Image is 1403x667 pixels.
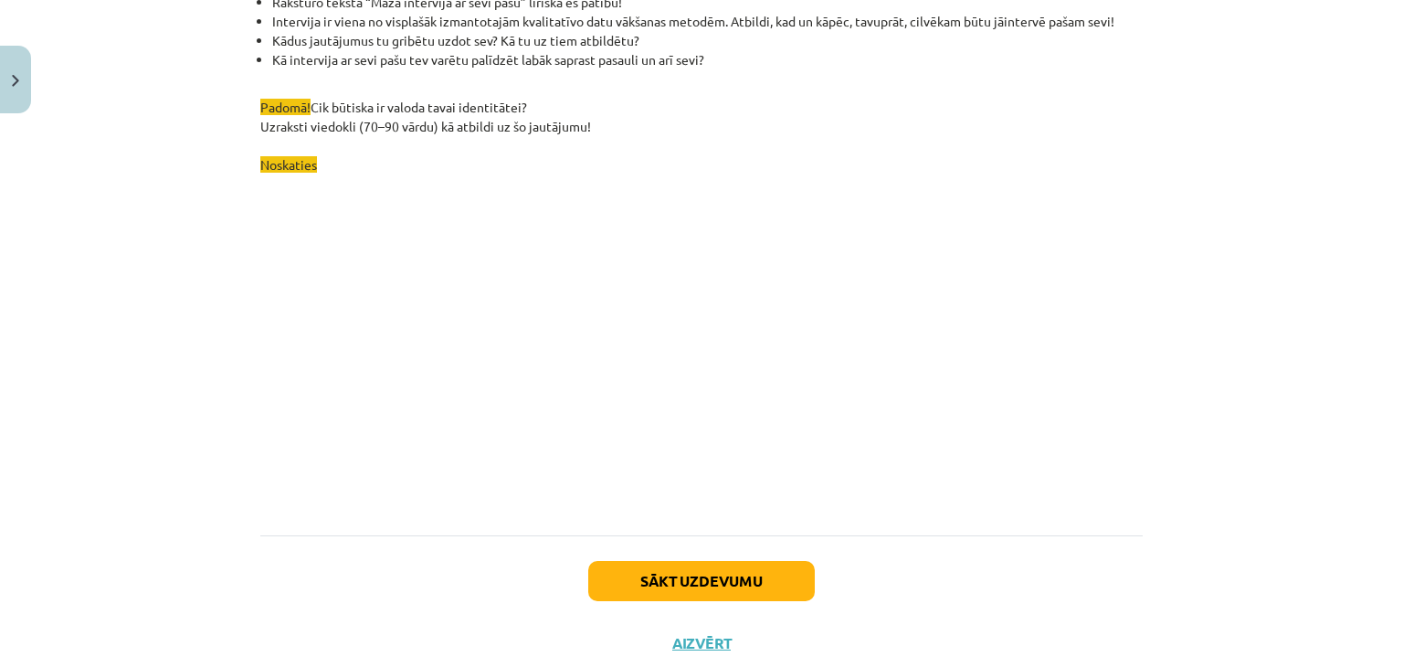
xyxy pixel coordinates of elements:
button: Aizvērt [667,634,736,652]
button: Sākt uzdevumu [588,561,815,601]
li: Kādus jautājumus tu gribētu uzdot sev? Kā tu uz tiem atbildētu? [272,31,1143,50]
span: Noskaties [260,156,317,173]
img: icon-close-lesson-0947bae3869378f0d4975bcd49f059093ad1ed9edebbc8119c70593378902aed.svg [12,75,19,87]
li: Intervija ir viena no visplašāk izmantotajām kvalitatīvo datu vākšanas metodēm. Atbildi, kad un k... [272,12,1143,31]
li: Kā intervija ar sevi pašu tev varētu palīdzēt labāk saprast pasauli un arī sevi? [272,50,1143,69]
p: Cik būtiska ir valoda tavai identitātei? Uzraksti viedokli (70–90 vārdu) kā atbildi uz šo jautājumu! [260,79,1143,508]
span: Padomā! [260,99,311,115]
